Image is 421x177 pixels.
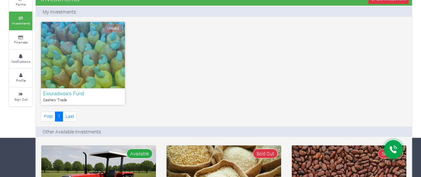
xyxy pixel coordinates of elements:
[16,2,26,7] small: Farms
[43,97,123,103] p: Cashew Trade
[41,112,77,121] nav: Page Navigation
[9,31,32,49] a: Finances
[14,97,27,102] small: Sign Out
[378,149,403,158] span: Sold Out
[104,24,123,33] span: Unpaid
[11,59,30,64] small: Notifications
[9,88,32,106] a: Sign Out
[9,69,32,87] a: Profile
[16,78,26,83] small: Profile
[9,12,32,30] a: Investments
[41,22,125,105] a: Unpaid Ewuradwoa's Fund Cashew Trade
[14,40,28,44] small: Finances
[127,149,153,158] span: Available
[63,112,77,121] a: Last
[55,112,63,121] a: 1
[253,149,278,158] span: Sold Out
[9,50,32,68] a: Notifications
[43,8,76,15] p: My Investments
[41,112,55,121] a: First
[43,128,101,135] p: Other Available Investments
[43,90,123,96] h6: Ewuradwoa's Fund
[12,21,30,26] small: Investments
